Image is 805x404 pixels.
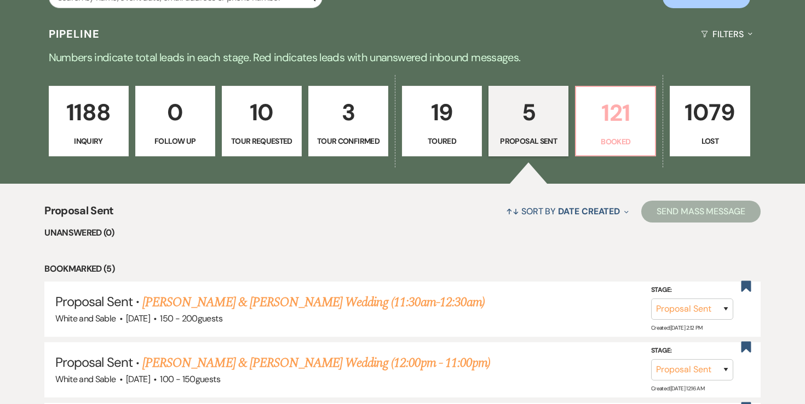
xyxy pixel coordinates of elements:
h3: Pipeline [49,26,100,42]
span: White and Sable [55,313,116,324]
span: 150 - 200 guests [160,313,222,324]
p: 1188 [56,94,122,131]
a: 0Follow Up [135,86,215,157]
p: Numbers indicate total leads in each stage. Red indicates leads with unanswered inbound messages. [8,49,797,66]
span: Proposal Sent [55,354,133,371]
label: Stage: [651,345,733,357]
p: Tour Requested [229,135,295,147]
p: Inquiry [56,135,122,147]
p: 10 [229,94,295,131]
button: Sort By Date Created [502,197,633,226]
p: 3 [315,94,381,131]
span: ↑↓ [506,206,519,217]
p: 0 [142,94,208,131]
span: White and Sable [55,373,116,385]
li: Bookmarked (5) [44,262,761,276]
p: Follow Up [142,135,208,147]
a: [PERSON_NAME] & [PERSON_NAME] Wedding (11:30am-12:30am) [142,292,485,312]
p: Tour Confirmed [315,135,381,147]
a: 1188Inquiry [49,86,129,157]
span: [DATE] [126,373,150,385]
button: Send Mass Message [641,201,761,223]
span: Created: [DATE] 12:16 AM [651,385,704,392]
a: 10Tour Requested [222,86,302,157]
p: 121 [583,95,648,131]
p: 19 [409,94,475,131]
li: Unanswered (0) [44,226,761,240]
button: Filters [697,20,756,49]
a: 3Tour Confirmed [308,86,388,157]
a: [PERSON_NAME] & [PERSON_NAME] Wedding (12:00pm - 11:00pm) [142,353,490,373]
span: [DATE] [126,313,150,324]
a: 121Booked [575,86,656,157]
a: 5Proposal Sent [488,86,568,157]
p: Booked [583,136,648,148]
a: 19Toured [402,86,482,157]
span: 100 - 150 guests [160,373,220,385]
a: 1079Lost [670,86,750,157]
span: Proposal Sent [44,202,114,226]
label: Stage: [651,284,733,296]
p: 5 [496,94,561,131]
p: Lost [677,135,743,147]
span: Created: [DATE] 2:12 PM [651,324,703,331]
p: 1079 [677,94,743,131]
span: Date Created [558,206,620,217]
p: Proposal Sent [496,135,561,147]
p: Toured [409,135,475,147]
span: Proposal Sent [55,293,133,310]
